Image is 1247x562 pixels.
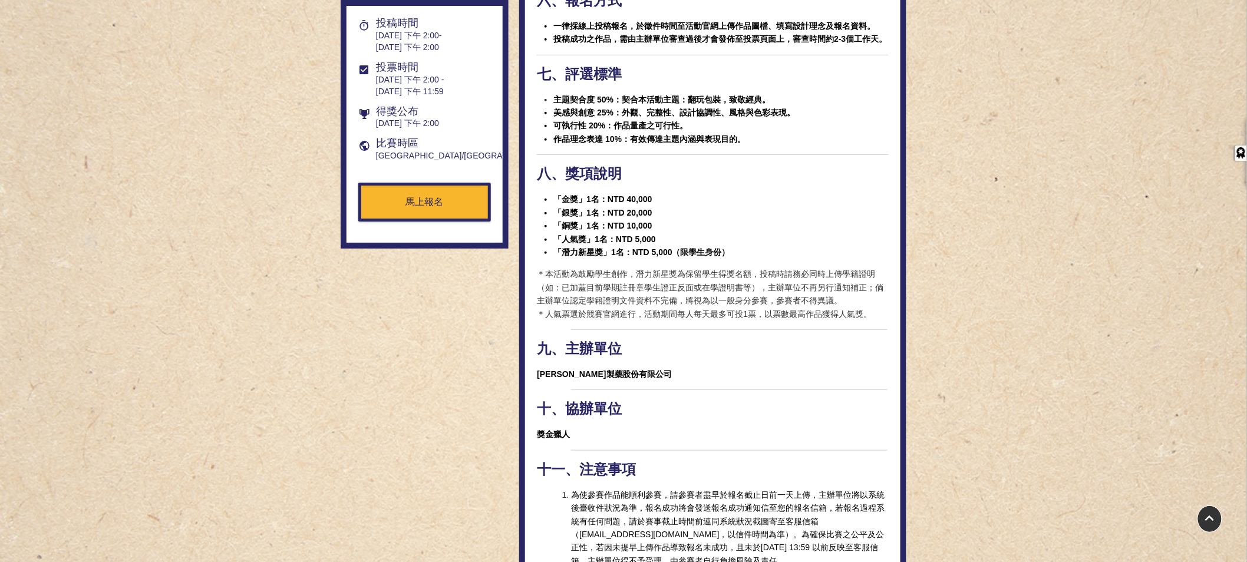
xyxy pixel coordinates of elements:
[376,85,444,97] div: [DATE] 下午 11:59
[553,234,655,244] strong: 「人氣獎」1名：NTD 5,000
[537,399,889,418] h2: 十、協辦單位
[537,429,570,439] strong: 獎金獵人
[376,106,439,118] h3: 得獎公布
[553,108,795,117] span: 美感與創意 25%：外觀、完整性、設計協調性、風格與色彩表現。
[553,121,688,130] span: 可執行性 20%：作品量產之可行性。
[376,117,439,129] div: [DATE] 下午 2:00
[553,208,652,217] strong: 「銀獎」1名：NTD 20,000
[358,183,491,222] a: 馬上報名
[376,41,442,53] div: [DATE] 下午 2:00
[376,150,550,161] span: [GEOGRAPHIC_DATA]/[GEOGRAPHIC_DATA]
[553,95,770,104] span: 主題契合度 50%：契合本活動主題：翻玩包裝，致敬經典。
[537,339,889,358] h2: 九、主辦單位
[553,221,652,230] strong: 「銅獎」1名：NTD 10,000
[553,194,652,204] strong: 「金獎」1名：NTD 40,000
[537,164,889,183] h2: 八、獎項說明
[553,134,745,144] span: 作品理念表達 10%：有效傳達主題內涵與表現目的。
[537,65,889,83] h2: 七、評選標準
[537,460,889,478] h2: 十一、注意事項
[553,21,875,31] strong: 一律採線上投稿報名，於徵件時間至活動官網上傳作品圖檔、填寫設計理念及報名資料。
[376,74,444,85] div: [DATE] 下午 2:00 -
[376,138,550,150] h3: 比賽時區
[537,267,889,320] p: ＊本活動為鼓勵學生創作，潛力新星獎為保留學生得獎名額，投稿時請務必同時上傳學籍證明（如：已加蓋目前學期註冊章學生證正反面或在學證明書等），主辦單位不再另行通知補正；倘主辦單位認定學籍證明文件資料...
[376,62,444,74] h3: 投票時間
[376,18,442,29] h3: 投稿時間
[553,34,887,44] strong: 投稿成功之作品，需由主辦單位審查過後才會發佈至投票頁面上，審查時間約2-3個工作天。
[376,29,442,41] div: [DATE] 下午 2:00-
[537,369,672,379] strong: [PERSON_NAME]製藥股份有限公司
[553,247,730,257] strong: 「潛力新星獎」1名：NTD 5,000（限學生身份）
